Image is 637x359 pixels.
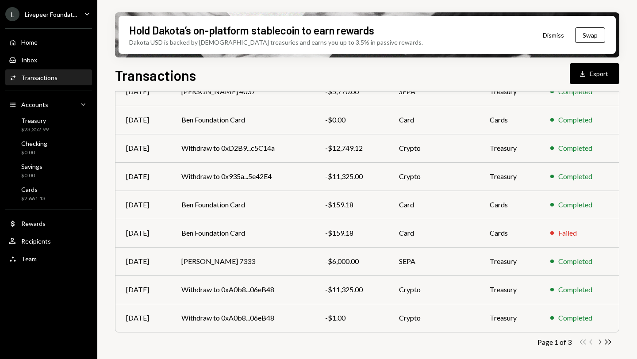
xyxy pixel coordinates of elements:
[171,106,315,134] td: Ben Foundation Card
[171,134,315,162] td: Withdraw to 0xD2B9...c5C14a
[126,199,160,210] div: [DATE]
[171,191,315,219] td: Ben Foundation Card
[479,162,540,191] td: Treasury
[171,304,315,332] td: Withdraw to 0xA0b8...06eB48
[388,106,480,134] td: Card
[21,186,46,193] div: Cards
[5,34,92,50] a: Home
[5,7,19,21] div: L
[558,256,592,267] div: Completed
[5,52,92,68] a: Inbox
[25,11,77,18] div: Livepeer Foundat...
[325,115,378,125] div: -$0.00
[126,256,160,267] div: [DATE]
[21,74,58,81] div: Transactions
[5,160,92,181] a: Savings$0.00
[388,247,480,275] td: SEPA
[21,56,37,64] div: Inbox
[126,115,160,125] div: [DATE]
[21,38,38,46] div: Home
[325,228,378,238] div: -$159.18
[532,25,575,46] button: Dismiss
[558,284,592,295] div: Completed
[325,256,378,267] div: -$6,000.00
[171,247,315,275] td: [PERSON_NAME] 7333
[21,255,37,263] div: Team
[21,237,51,245] div: Recipients
[171,219,315,247] td: Ben Foundation Card
[126,284,160,295] div: [DATE]
[479,191,540,219] td: Cards
[325,171,378,182] div: -$11,325.00
[126,143,160,153] div: [DATE]
[21,117,49,124] div: Treasury
[171,162,315,191] td: Withdraw to 0x935a...5e42E4
[570,63,619,84] button: Export
[479,219,540,247] td: Cards
[388,191,480,219] td: Card
[558,228,577,238] div: Failed
[479,304,540,332] td: Treasury
[5,69,92,85] a: Transactions
[388,134,480,162] td: Crypto
[21,126,49,134] div: $23,352.99
[388,77,480,106] td: SEPA
[558,313,592,323] div: Completed
[5,137,92,158] a: Checking$0.00
[537,338,572,346] div: Page 1 of 3
[5,114,92,135] a: Treasury$23,352.99
[479,77,540,106] td: Treasury
[126,313,160,323] div: [DATE]
[479,134,540,162] td: Treasury
[21,220,46,227] div: Rewards
[325,313,378,323] div: -$1.00
[21,163,42,170] div: Savings
[558,86,592,97] div: Completed
[558,199,592,210] div: Completed
[171,77,315,106] td: [PERSON_NAME] 4037
[115,66,196,84] h1: Transactions
[388,219,480,247] td: Card
[325,199,378,210] div: -$159.18
[325,284,378,295] div: -$11,325.00
[21,140,47,147] div: Checking
[5,251,92,267] a: Team
[5,233,92,249] a: Recipients
[325,143,378,153] div: -$12,749.12
[126,228,160,238] div: [DATE]
[21,195,46,202] div: $2,661.13
[388,304,480,332] td: Crypto
[558,171,592,182] div: Completed
[558,143,592,153] div: Completed
[388,162,480,191] td: Crypto
[5,183,92,204] a: Cards$2,661.13
[5,96,92,112] a: Accounts
[21,172,42,179] div: $0.00
[21,101,48,108] div: Accounts
[5,215,92,231] a: Rewards
[575,27,605,43] button: Swap
[388,275,480,304] td: Crypto
[479,106,540,134] td: Cards
[558,115,592,125] div: Completed
[126,171,160,182] div: [DATE]
[325,86,378,97] div: -$5,770.00
[126,86,160,97] div: [DATE]
[129,23,374,38] div: Hold Dakota’s on-platform stablecoin to earn rewards
[171,275,315,304] td: Withdraw to 0xA0b8...06eB48
[21,149,47,157] div: $0.00
[129,38,423,47] div: Dakota USD is backed by [DEMOGRAPHIC_DATA] treasuries and earns you up to 3.5% in passive rewards.
[479,275,540,304] td: Treasury
[479,247,540,275] td: Treasury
